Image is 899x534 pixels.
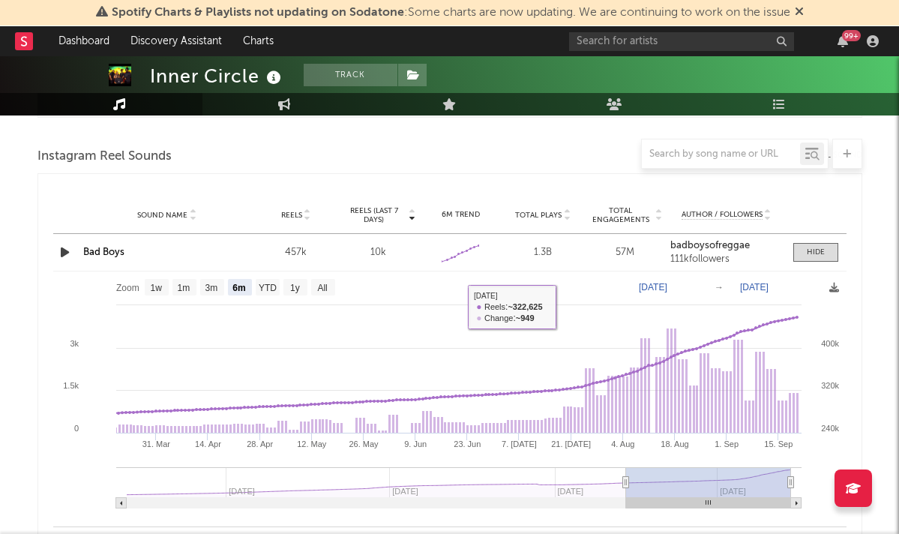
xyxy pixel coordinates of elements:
text: [DATE] [740,282,769,292]
text: 0 [73,424,78,433]
span: Total Engagements [588,206,654,224]
a: Dashboard [48,26,120,56]
text: 15. Sep [764,439,793,448]
text: 3m [205,283,217,293]
span: Dismiss [795,7,804,19]
a: Discovery Assistant [120,26,232,56]
text: YTD [258,283,276,293]
text: 28. Apr [247,439,273,448]
div: 6M Trend [424,209,499,220]
span: Reels [281,211,302,220]
text: 1y [290,283,300,293]
text: Zoom [116,283,139,293]
text: 1w [150,283,162,293]
text: → [715,282,724,292]
text: 1. Sep [715,439,739,448]
div: 111k followers [670,254,783,265]
text: 9. Jun [404,439,427,448]
text: 400k [821,339,839,348]
text: 6m [232,283,245,293]
div: 10k [341,245,416,260]
span: Total Plays [515,211,562,220]
text: 23. Jun [454,439,481,448]
text: 18. Aug [661,439,688,448]
a: Charts [232,26,284,56]
text: 1m [177,283,190,293]
button: Track [304,64,397,86]
span: : Some charts are now updating. We are continuing to work on the issue [112,7,790,19]
text: 320k [821,381,839,390]
input: Search by song name or URL [642,148,800,160]
text: [DATE] [639,282,667,292]
div: 99 + [842,30,861,41]
span: Author / Followers [682,210,763,220]
div: 57M [588,245,663,260]
strong: badboysofreggae [670,241,750,250]
div: Inner Circle [150,64,285,88]
text: 21. [DATE] [551,439,591,448]
span: Reels (last 7 days) [341,206,407,224]
text: 240k [821,424,839,433]
text: 1.5k [63,381,79,390]
text: 26. May [349,439,379,448]
text: 12. May [297,439,327,448]
text: 31. Mar [142,439,170,448]
span: Sound Name [137,211,187,220]
input: Search for artists [569,32,794,51]
text: All [317,283,327,293]
span: Spotify Charts & Playlists not updating on Sodatone [112,7,404,19]
text: 3k [70,339,79,348]
text: 14. Apr [195,439,221,448]
a: Bad Boys [83,247,124,257]
text: 7. [DATE] [502,439,537,448]
text: 4. Aug [611,439,634,448]
a: badboysofreggae [670,241,783,251]
button: 99+ [838,35,848,47]
div: 457k [259,245,334,260]
div: 1.3B [505,245,580,260]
